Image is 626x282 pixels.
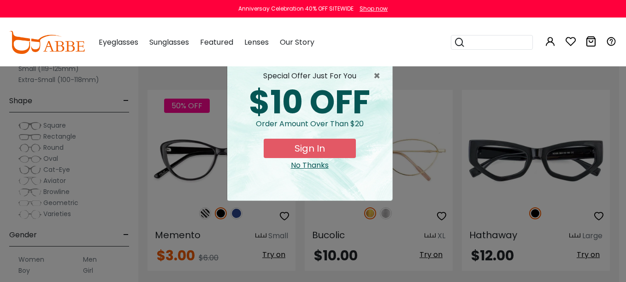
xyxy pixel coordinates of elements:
[235,86,385,118] div: $10 OFF
[235,160,385,171] div: Close
[264,139,356,158] button: Sign In
[149,37,189,47] span: Sunglasses
[360,5,388,13] div: Shop now
[9,31,85,54] img: abbeglasses.com
[99,37,138,47] span: Eyeglasses
[373,70,385,82] span: ×
[200,37,233,47] span: Featured
[235,70,385,82] div: special offer just for you
[238,5,354,13] div: Anniversay Celebration 40% OFF SITEWIDE
[244,37,269,47] span: Lenses
[355,5,388,12] a: Shop now
[280,37,314,47] span: Our Story
[373,70,385,82] button: Close
[235,118,385,139] div: Order amount over than $20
